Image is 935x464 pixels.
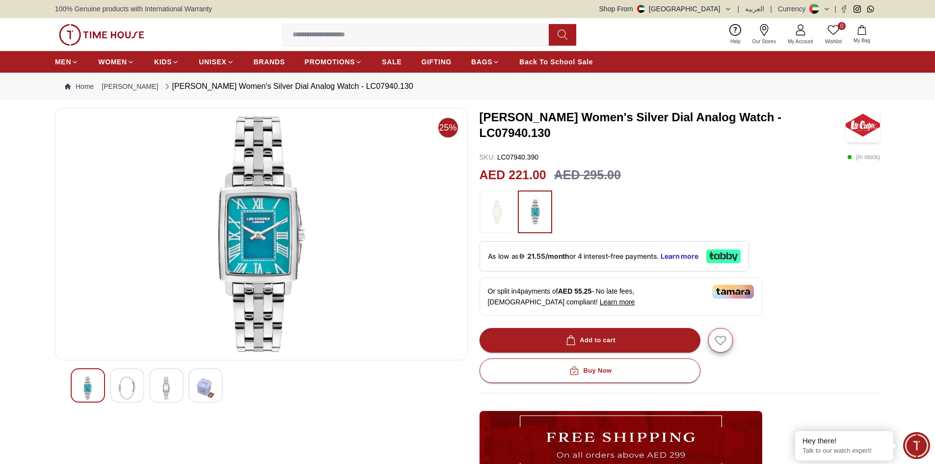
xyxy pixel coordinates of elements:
[748,38,780,45] span: Our Stores
[471,53,500,71] a: BAGS
[118,377,136,400] img: Lee Cooper Women's Silver Dial Analog Watch - LC07940.130
[848,23,876,46] button: My Bag
[838,22,846,30] span: 0
[770,4,772,14] span: |
[484,195,509,229] img: ...
[554,166,621,185] h3: AED 295.00
[802,436,886,446] div: Hey there!
[480,152,539,162] p: LC07940.390
[519,53,593,71] a: Back To School Sale
[55,53,79,71] a: MEN
[254,57,285,67] span: BRANDS
[567,365,612,377] div: Buy Now
[802,447,886,455] p: Talk to our watch expert!
[158,377,175,400] img: Lee Cooper Women's Silver Dial Analog Watch - LC07940.130
[471,57,492,67] span: BAGS
[726,38,745,45] span: Help
[747,22,782,47] a: Our Stores
[480,328,700,353] button: Add to cart
[382,57,401,67] span: SALE
[738,4,740,14] span: |
[840,5,848,13] a: Facebook
[305,53,363,71] a: PROMOTIONS
[98,57,127,67] span: WOMEN
[846,108,880,142] img: Lee Cooper Women's Silver Dial Analog Watch - LC07940.130
[854,5,861,13] a: Instagram
[903,432,930,459] div: Chat Widget
[778,4,810,14] div: Currency
[199,57,226,67] span: UNISEX
[712,285,754,299] img: Tamara
[154,53,179,71] a: KIDS
[523,195,547,229] img: ...
[819,22,848,47] a: 0Wishlist
[79,377,97,400] img: Lee Cooper Women's Silver Dial Analog Watch - LC07940.130
[197,377,214,400] img: Lee Cooper Women's Silver Dial Analog Watch - LC07940.130
[154,57,172,67] span: KIDS
[254,53,285,71] a: BRANDS
[480,166,546,185] h2: AED 221.00
[480,358,700,383] button: Buy Now
[480,277,762,316] div: Or split in 4 payments of - No late fees, [DEMOGRAPHIC_DATA] compliant!
[63,116,459,352] img: Lee Cooper Women's Silver Dial Analog Watch - LC07940.130
[55,4,212,14] span: 100% Genuine products with International Warranty
[438,118,458,137] span: 25%
[564,335,615,346] div: Add to cart
[59,24,144,46] img: ...
[834,4,836,14] span: |
[65,82,94,91] a: Home
[850,37,874,44] span: My Bag
[55,57,71,67] span: MEN
[745,4,764,14] button: العربية
[821,38,846,45] span: Wishlist
[199,53,234,71] a: UNISEX
[558,287,591,295] span: AED 55.25
[784,38,817,45] span: My Account
[519,57,593,67] span: Back To School Sale
[162,81,413,92] div: [PERSON_NAME] Women's Silver Dial Analog Watch - LC07940.130
[480,109,846,141] h3: [PERSON_NAME] Women's Silver Dial Analog Watch - LC07940.130
[599,4,732,14] button: Shop From[GEOGRAPHIC_DATA]
[382,53,401,71] a: SALE
[421,57,452,67] span: GIFTING
[480,153,496,161] span: SKU :
[724,22,747,47] a: Help
[98,53,134,71] a: WOMEN
[55,73,880,100] nav: Breadcrumb
[421,53,452,71] a: GIFTING
[600,298,635,306] span: Learn more
[867,5,874,13] a: Whatsapp
[305,57,355,67] span: PROMOTIONS
[102,82,158,91] a: [PERSON_NAME]
[847,152,880,162] p: ( In stock )
[637,5,645,13] img: United Arab Emirates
